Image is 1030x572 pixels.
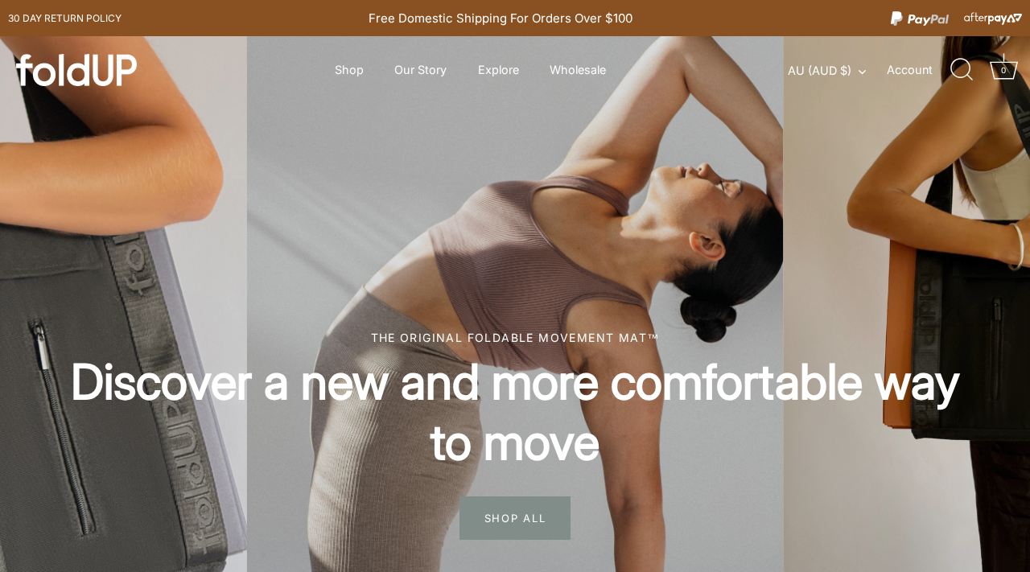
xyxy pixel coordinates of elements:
a: Shop [320,55,377,85]
a: Explore [464,55,534,85]
a: Wholesale [536,55,620,85]
img: foldUP [16,54,137,86]
div: 0 [995,62,1011,78]
a: foldUP [16,54,169,86]
a: Search [944,52,979,88]
span: SHOP ALL [459,496,571,540]
a: Our Story [381,55,461,85]
a: Cart [986,52,1021,88]
div: Primary navigation [295,55,645,85]
h2: Discover a new and more comfortable way to move [56,352,974,472]
a: 30 day Return policy [8,9,122,28]
button: AU (AUD $) [788,64,884,78]
div: The original foldable movement mat™ [56,329,974,346]
a: Account [887,60,949,80]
